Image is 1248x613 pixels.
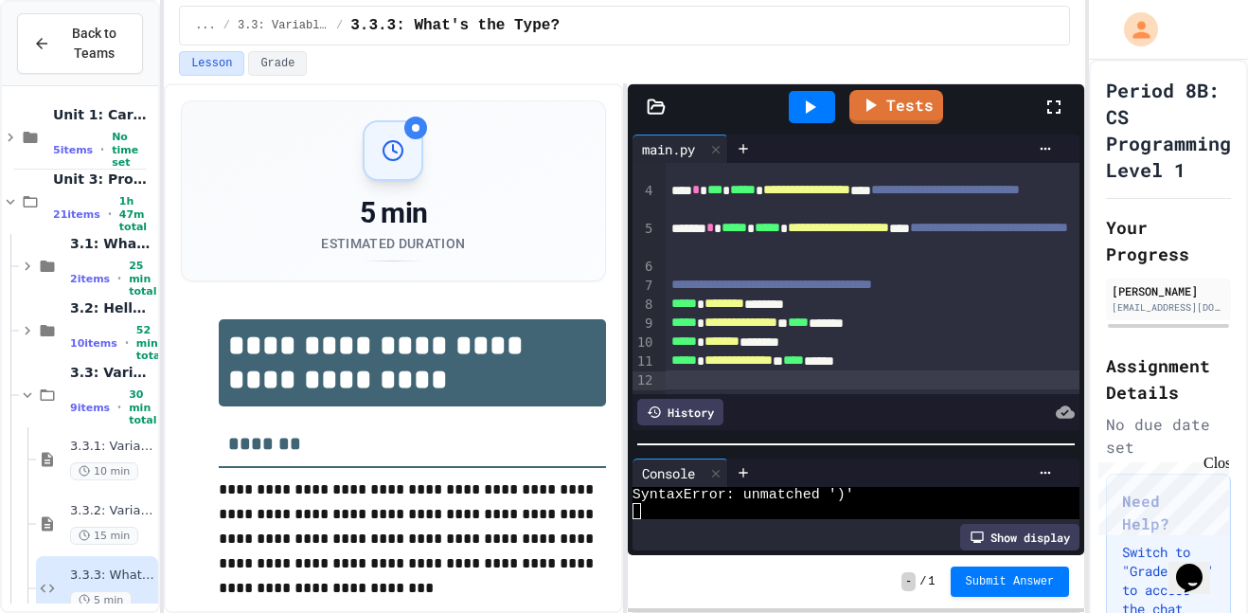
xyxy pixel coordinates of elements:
span: 3.3.3: What's the Type? [350,14,560,37]
iframe: chat widget [1091,455,1229,535]
h1: Period 8B: CS Programming Level 1 [1106,77,1231,183]
div: main.py [633,135,728,163]
span: 21 items [53,208,100,221]
span: • [117,400,121,415]
div: 6 [633,258,656,277]
span: Back to Teams [62,24,127,63]
div: No due date set [1106,413,1231,459]
div: Estimated Duration [321,234,465,253]
div: 4 [633,182,656,220]
span: 10 items [70,337,117,350]
div: Chat with us now!Close [8,8,131,120]
span: 5 min [70,591,132,609]
span: 3.3: Variables and Data Types [238,18,329,33]
div: 3 [633,143,656,181]
span: 3.2: Hello, World! [70,299,154,316]
div: History [637,399,723,425]
span: / [336,18,343,33]
div: Console [633,463,704,483]
span: 2 items [70,273,110,285]
span: Submit Answer [966,574,1055,589]
div: 8 [633,296,656,315]
span: 15 min [70,527,138,545]
div: 9 [633,315,656,334]
span: 25 min total [129,260,156,297]
div: 7 [633,277,656,296]
span: 9 items [70,402,110,414]
div: Console [633,459,728,487]
button: Submit Answer [951,567,1070,597]
div: 10 [633,334,656,352]
span: / [223,18,230,33]
span: 3.1: What is Code? [70,235,154,252]
div: 12 [633,371,656,390]
button: Back to Teams [17,13,143,74]
span: / [919,574,926,589]
span: Unit 1: Careers & Professionalism [53,106,154,123]
h2: Assignment Details [1106,352,1231,406]
span: ... [195,18,216,33]
span: No time set [112,131,154,169]
span: 3.3.2: Variables and Data Types - Review [70,503,154,519]
span: • [108,207,112,222]
span: • [117,271,121,286]
span: 3.3.3: What's the Type? [70,568,154,584]
div: 11 [633,352,656,371]
span: 52 min total [136,324,164,362]
span: 5 items [53,144,93,156]
div: [EMAIL_ADDRESS][DOMAIN_NAME] [1112,300,1225,315]
button: Grade [248,51,307,76]
span: Unit 3: Programming Fundamentals [53,171,154,188]
iframe: chat widget [1168,537,1229,594]
div: 5 [633,220,656,258]
span: 3.3: Variables and Data Types [70,364,154,381]
span: - [901,572,916,591]
span: • [100,142,104,157]
h2: Your Progress [1106,214,1231,267]
div: main.py [633,139,704,159]
span: 10 min [70,462,138,480]
span: SyntaxError: unmatched ')' [633,487,854,503]
div: [PERSON_NAME] [1112,282,1225,299]
div: 5 min [321,196,465,230]
span: 3.3.1: Variables and Data Types [70,439,154,455]
span: 1h 47m total [119,195,154,233]
button: Lesson [179,51,244,76]
a: Tests [849,90,943,124]
div: My Account [1104,8,1163,51]
span: 30 min total [129,388,156,426]
span: 1 [928,574,935,589]
span: • [125,335,129,351]
div: Show display [960,524,1079,550]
